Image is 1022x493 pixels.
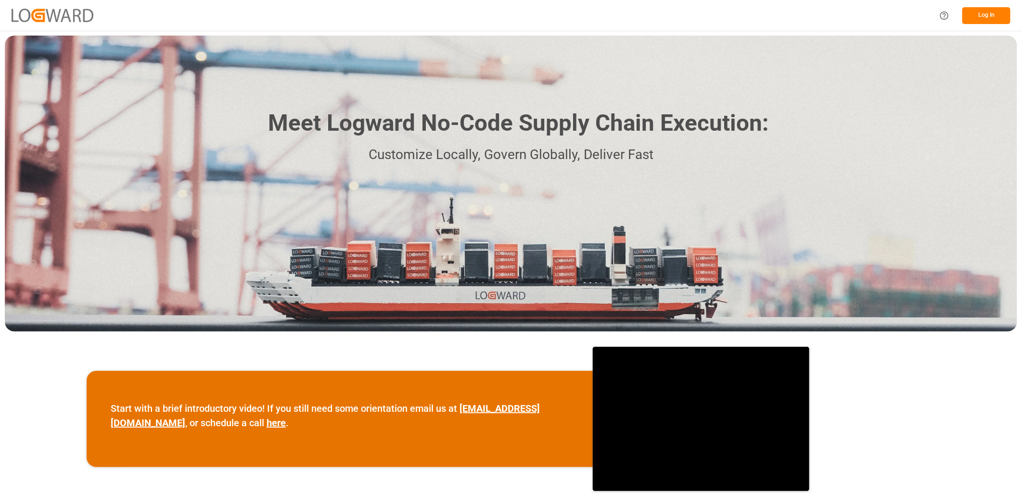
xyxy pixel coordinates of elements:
p: Customize Locally, Govern Globally, Deliver Fast [254,144,768,166]
p: Start with a brief introductory video! If you still need some orientation email us at , or schedu... [111,401,569,430]
iframe: video [593,347,809,491]
a: [EMAIL_ADDRESS][DOMAIN_NAME] [111,403,540,429]
button: Help Center [933,5,955,26]
img: Logward_new_orange.png [12,9,93,22]
button: Log In [962,7,1010,24]
a: here [267,417,286,429]
h1: Meet Logward No-Code Supply Chain Execution: [268,106,768,140]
